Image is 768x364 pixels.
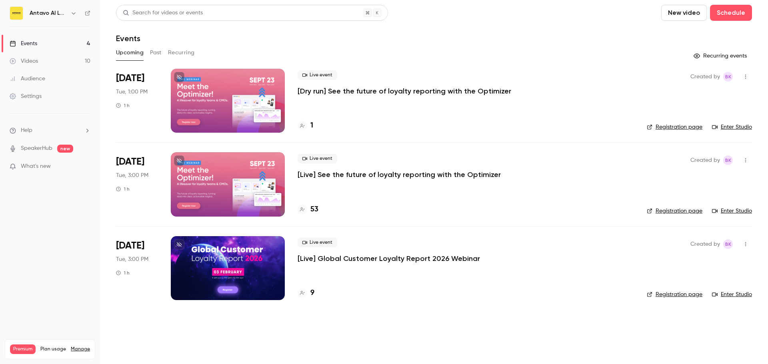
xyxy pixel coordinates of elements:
[298,154,337,163] span: Live event
[10,344,36,354] span: Premium
[81,163,90,170] iframe: Noticeable Trigger
[10,40,37,48] div: Events
[71,346,90,352] a: Manage
[116,46,144,59] button: Upcoming
[10,57,38,65] div: Videos
[40,346,66,352] span: Plan usage
[116,270,130,276] div: 1 h
[723,72,733,82] span: Barbara Kekes Szabo
[310,204,318,215] h4: 53
[690,239,720,249] span: Created by
[116,236,158,300] div: Feb 3 Tue, 3:00 PM (Europe/Budapest)
[647,123,702,131] a: Registration page
[710,5,752,21] button: Schedule
[298,170,501,179] a: [Live] See the future of loyalty reporting with the Optimizer
[116,69,158,133] div: Sep 16 Tue, 1:00 PM (Europe/Budapest)
[725,72,731,82] span: BK
[310,288,314,298] h4: 9
[116,239,144,252] span: [DATE]
[690,72,720,82] span: Created by
[123,9,203,17] div: Search for videos or events
[725,155,731,165] span: BK
[298,86,511,96] a: [Dry run] See the future of loyalty reporting with the Optimizer
[21,144,52,153] a: SpeakerHub
[116,152,158,216] div: Sep 23 Tue, 3:00 PM (Europe/Budapest)
[310,120,313,131] h4: 1
[298,204,318,215] a: 53
[690,155,720,165] span: Created by
[661,5,707,21] button: New video
[21,162,51,171] span: What's new
[647,207,702,215] a: Registration page
[57,145,73,153] span: new
[116,88,148,96] span: Tue, 1:00 PM
[298,288,314,298] a: 9
[298,120,313,131] a: 1
[168,46,195,59] button: Recurring
[10,126,90,135] li: help-dropdown-opener
[723,239,733,249] span: Barbara Kekes Szabo
[116,102,130,109] div: 1 h
[10,7,23,20] img: Antavo AI Loyalty Cloud
[712,290,752,298] a: Enter Studio
[712,207,752,215] a: Enter Studio
[690,50,752,62] button: Recurring events
[647,290,702,298] a: Registration page
[723,155,733,165] span: Barbara Kekes Szabo
[150,46,162,59] button: Past
[298,254,480,263] a: [Live] Global Customer Loyalty Report 2026 Webinar
[116,186,130,192] div: 1 h
[10,92,42,100] div: Settings
[116,155,144,168] span: [DATE]
[725,239,731,249] span: BK
[116,72,144,85] span: [DATE]
[116,255,148,263] span: Tue, 3:00 PM
[30,9,67,17] h6: Antavo AI Loyalty Cloud
[10,75,45,83] div: Audience
[116,34,140,43] h1: Events
[298,238,337,247] span: Live event
[21,126,32,135] span: Help
[116,171,148,179] span: Tue, 3:00 PM
[712,123,752,131] a: Enter Studio
[298,70,337,80] span: Live event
